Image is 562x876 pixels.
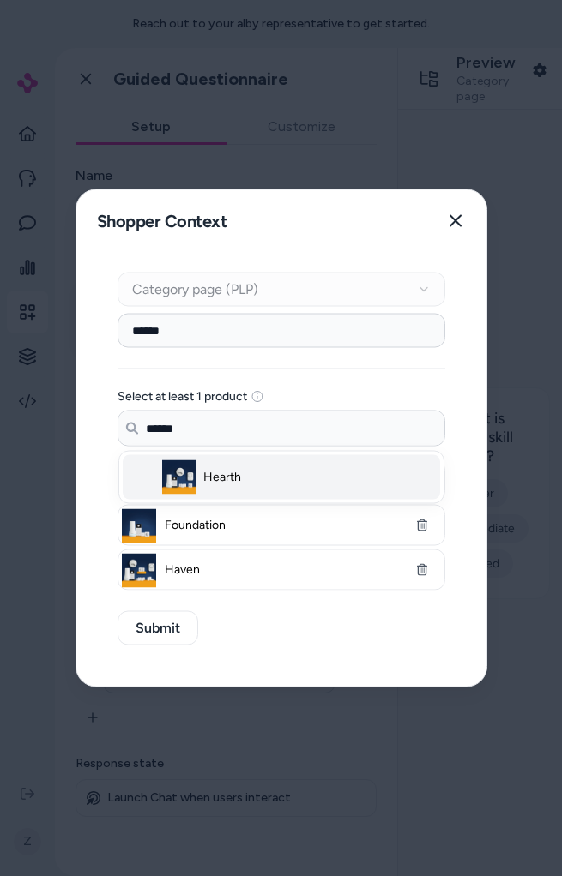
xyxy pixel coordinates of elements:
label: Select at least 1 product [118,391,247,403]
span: Hearth [203,469,241,486]
span: Haven [165,561,398,579]
img: Hearth [162,460,196,495]
span: Foundation [165,517,398,534]
button: Submit [118,611,198,645]
img: Foundation [122,509,156,543]
img: Haven [122,554,156,588]
h2: Shopper Context [90,203,227,238]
